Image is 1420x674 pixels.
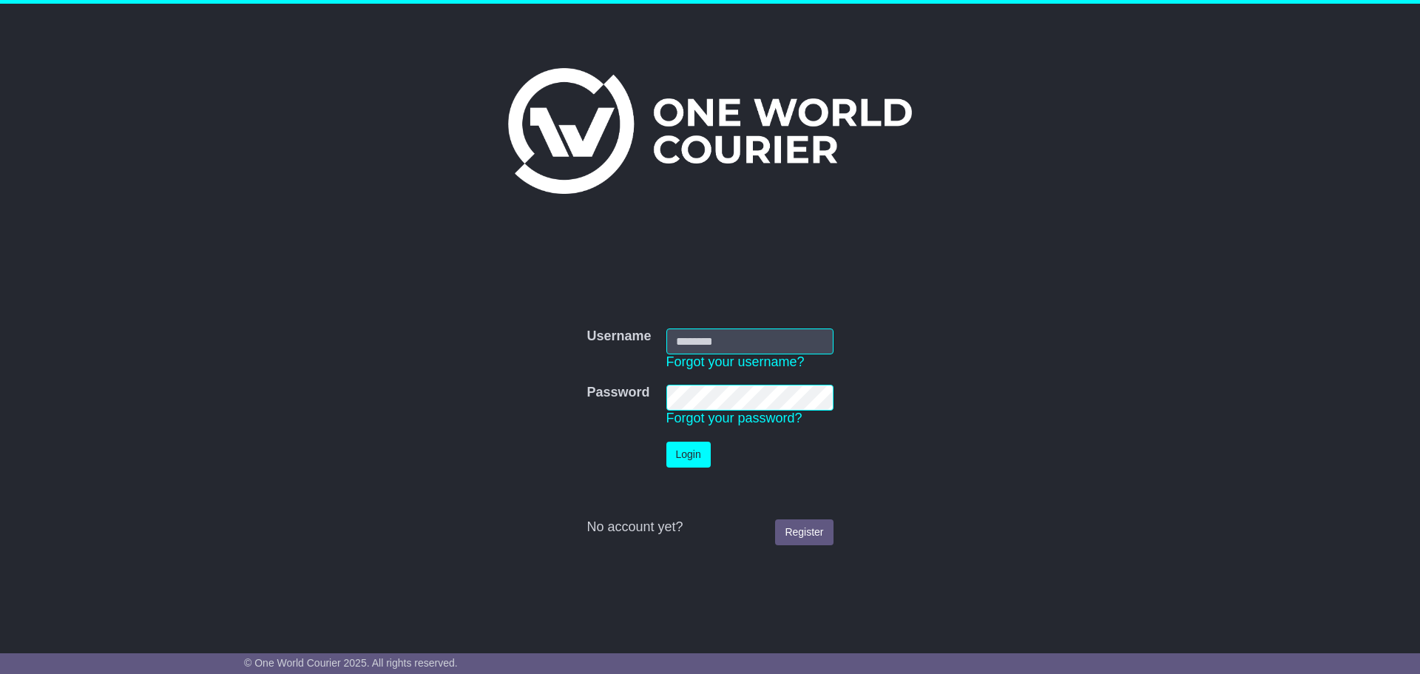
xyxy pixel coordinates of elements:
label: Password [586,385,649,401]
img: One World [508,68,912,194]
div: No account yet? [586,519,833,536]
button: Login [666,442,711,468]
a: Forgot your password? [666,411,802,425]
label: Username [586,328,651,345]
a: Forgot your username? [666,354,805,369]
a: Register [775,519,833,545]
span: © One World Courier 2025. All rights reserved. [244,657,458,669]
